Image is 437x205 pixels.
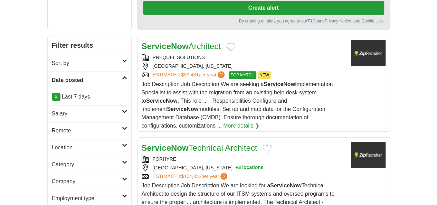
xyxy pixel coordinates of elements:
[181,72,199,77] span: $83,481
[142,54,345,61] div: PREQUEL SOLUTIONS
[52,143,122,152] h2: Location
[307,19,317,24] a: T&Cs
[48,139,131,156] a: Location
[142,41,221,51] a: ServiceNowArchitect
[52,110,122,118] h2: Salary
[142,63,345,70] div: [GEOGRAPHIC_DATA], [US_STATE]
[167,106,198,112] strong: ServiceNow
[143,18,384,24] div: By creating an alert, you agree to our and , and Cookie Use.
[153,173,229,180] a: ESTIMATED:$104,052per year?
[52,177,122,186] h2: Company
[324,19,351,24] a: Privacy Notice
[48,36,131,55] h2: Filter results
[226,43,235,51] button: Add to favorite jobs
[223,122,259,130] a: More details ❯
[142,143,189,152] strong: ServiceNow
[142,156,345,163] div: FORHYRE
[351,40,386,66] img: Company logo
[270,183,302,188] strong: ServiceNow
[264,81,295,87] strong: ServiceNow
[142,81,333,129] span: Job Description Job Description We are seeking a Implementation Specialist to assist with the mig...
[48,55,131,72] a: Sort by
[48,173,131,190] a: Company
[48,72,131,88] a: Date posted
[52,127,122,135] h2: Remote
[52,76,122,84] h2: Date posted
[142,41,189,51] strong: ServiceNow
[48,156,131,173] a: Category
[52,59,122,67] h2: Sort by
[351,142,386,168] img: Company logo
[235,164,263,171] button: +3 locations
[142,143,257,152] a: ServiceNowTechnical Architect
[52,194,122,203] h2: Employment type
[153,71,226,79] a: ESTIMATED:$83,481per year?
[52,160,122,169] h2: Category
[52,93,60,101] a: X
[258,71,271,79] span: NEW
[146,98,178,104] strong: ServiceNow
[181,174,201,179] span: $104,052
[48,122,131,139] a: Remote
[235,164,238,171] span: +
[52,93,127,101] p: Last 7 days
[143,1,384,15] button: Create alert
[218,71,225,78] span: ?
[48,105,131,122] a: Salary
[142,164,345,171] div: [GEOGRAPHIC_DATA], [US_STATE]
[263,145,272,153] button: Add to favorite jobs
[220,173,227,180] span: ?
[229,71,256,79] span: TOP MATCH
